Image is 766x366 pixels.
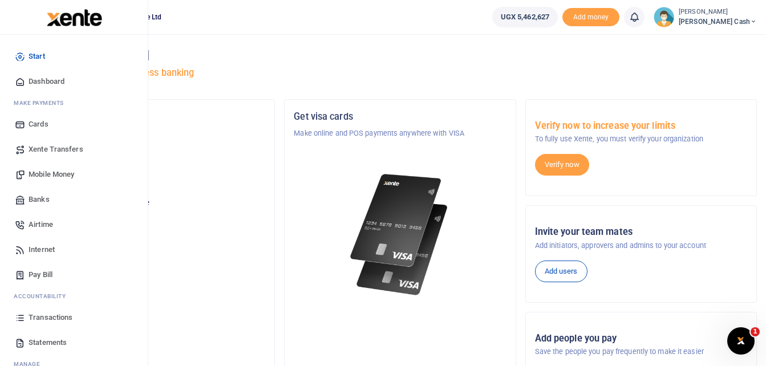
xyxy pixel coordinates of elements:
[29,244,55,255] span: Internet
[29,312,72,323] span: Transactions
[501,11,549,23] span: UGX 5,462,627
[535,346,747,357] p: Save the people you pay frequently to make it easier
[29,169,74,180] span: Mobile Money
[9,112,139,137] a: Cards
[53,111,265,123] h5: Organization
[9,262,139,287] a: Pay Bill
[727,327,755,355] iframe: Intercom live chat
[535,333,747,344] h5: Add people you pay
[29,269,52,280] span: Pay Bill
[9,162,139,187] a: Mobile Money
[19,99,64,107] span: ake Payments
[535,120,747,132] h5: Verify now to increase your limits
[535,261,587,282] a: Add users
[535,240,747,251] p: Add initiators, approvers and admins to your account
[535,226,747,238] h5: Invite your team mates
[679,17,757,27] span: [PERSON_NAME] Cash
[679,7,757,17] small: [PERSON_NAME]
[294,128,506,139] p: Make online and POS payments anywhere with VISA
[29,219,53,230] span: Airtime
[29,119,48,130] span: Cards
[29,51,45,62] span: Start
[47,9,102,26] img: logo-large
[562,12,619,21] a: Add money
[53,128,265,139] p: Namirembe Guest House Ltd
[654,7,757,27] a: profile-user [PERSON_NAME] [PERSON_NAME] Cash
[9,237,139,262] a: Internet
[654,7,674,27] img: profile-user
[535,154,589,176] a: Verify now
[562,8,619,27] li: Toup your wallet
[53,212,265,223] h5: UGX 5,462,627
[9,287,139,305] li: Ac
[29,76,64,87] span: Dashboard
[43,67,757,79] h5: Welcome to better business banking
[9,330,139,355] a: Statements
[9,187,139,212] a: Banks
[294,111,506,123] h5: Get visa cards
[492,7,558,27] a: UGX 5,462,627
[53,172,265,184] p: [PERSON_NAME] Cash
[9,137,139,162] a: Xente Transfers
[29,194,50,205] span: Banks
[43,49,757,62] h4: Hello [PERSON_NAME]
[751,327,760,336] span: 1
[9,69,139,94] a: Dashboard
[46,13,102,21] a: logo-small logo-large logo-large
[488,7,562,27] li: Wallet ballance
[53,155,265,166] h5: Account
[9,94,139,112] li: M
[347,166,453,303] img: xente-_physical_cards.png
[535,133,747,145] p: To fully use Xente, you must verify your organization
[9,212,139,237] a: Airtime
[29,144,83,155] span: Xente Transfers
[22,292,66,300] span: countability
[562,8,619,27] span: Add money
[29,337,67,348] span: Statements
[53,197,265,209] p: Your current account balance
[9,44,139,69] a: Start
[9,305,139,330] a: Transactions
